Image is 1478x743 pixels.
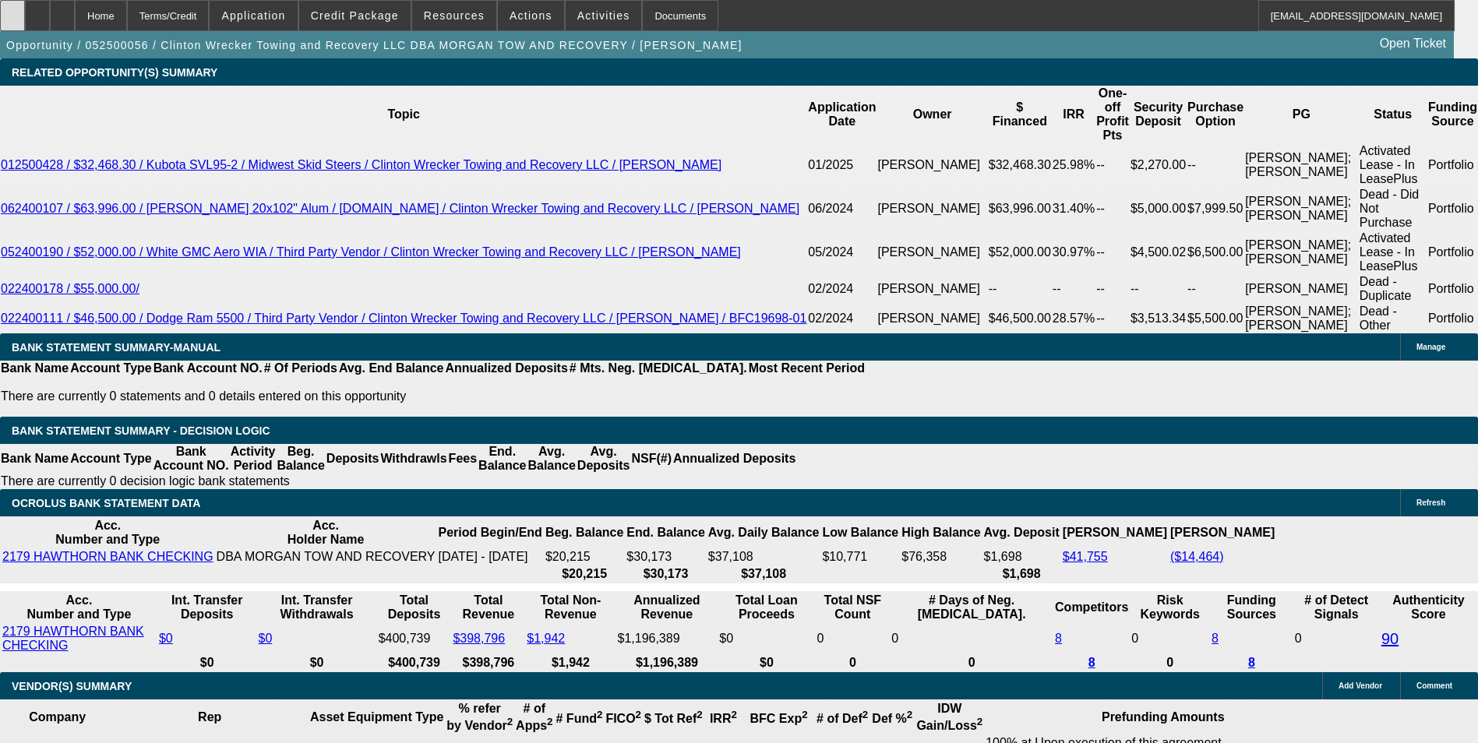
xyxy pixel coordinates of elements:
td: 01/2025 [807,143,877,187]
td: -- [1095,304,1130,333]
span: RELATED OPPORTUNITY(S) SUMMARY [12,66,217,79]
td: -- [1095,187,1130,231]
span: OCROLUS BANK STATEMENT DATA [12,497,200,509]
th: $30,173 [626,566,705,582]
td: $52,000.00 [988,231,1052,274]
th: $ Financed [988,86,1052,143]
th: $20,215 [545,566,624,582]
th: End. Balance [478,444,527,474]
th: # Mts. Neg. [MEDICAL_DATA]. [569,361,748,376]
td: $46,500.00 [988,304,1052,333]
td: $0 [718,624,814,653]
td: [PERSON_NAME]; [PERSON_NAME] [1244,143,1359,187]
th: High Balance [901,518,981,548]
a: $1,942 [527,632,565,645]
sup: 2 [547,716,552,727]
a: $41,755 [1063,550,1108,563]
td: $37,108 [707,549,820,565]
th: End. Balance [626,518,705,548]
th: 0 [1131,655,1209,671]
a: 062400107 / $63,996.00 / [PERSON_NAME] 20x102" Alum / [DOMAIN_NAME] / Clinton Wrecker Towing and ... [1,202,799,215]
td: Portfolio [1427,231,1478,274]
td: 0 [1294,624,1379,653]
span: Manage [1416,343,1445,351]
td: 0 [891,624,1053,653]
td: -- [988,274,1052,304]
a: ($14,464) [1170,550,1224,563]
th: Funding Sources [1211,593,1293,622]
span: Activities [577,9,630,22]
td: $2,270.00 [1130,143,1187,187]
td: -- [1052,274,1095,304]
th: IRR [1052,86,1095,143]
b: $ Tot Ref [644,712,703,725]
th: Total Deposits [378,593,451,622]
td: $400,739 [378,624,451,653]
th: # Of Periods [263,361,338,376]
a: 8 [1212,632,1219,645]
span: Credit Package [311,9,399,22]
a: 8 [1055,632,1062,645]
td: $6,500.00 [1187,231,1244,274]
td: Portfolio [1427,143,1478,187]
b: Prefunding Amounts [1102,710,1225,724]
th: # Days of Neg. [MEDICAL_DATA]. [891,593,1053,622]
button: Credit Package [299,1,411,30]
th: NSF(#) [630,444,672,474]
button: Application [210,1,297,30]
td: -- [1095,274,1130,304]
button: Resources [412,1,496,30]
a: $398,796 [453,632,505,645]
a: Open Ticket [1374,30,1452,57]
th: 0 [817,655,890,671]
span: Actions [510,9,552,22]
span: Opportunity / 052500056 / Clinton Wrecker Towing and Recovery LLC DBA MORGAN TOW AND RECOVERY / [... [6,39,743,51]
td: [PERSON_NAME] [877,231,987,274]
a: 8 [1248,656,1255,669]
a: 012500428 / $32,468.30 / Kubota SVL95-2 / Midwest Skid Steers / Clinton Wrecker Towing and Recove... [1,158,721,171]
th: $0 [718,655,814,671]
th: Fees [448,444,478,474]
td: $32,468.30 [988,143,1052,187]
a: 022400178 / $55,000.00/ [1,282,139,295]
th: Total Revenue [452,593,524,622]
td: $5,000.00 [1130,187,1187,231]
th: Risk Keywords [1131,593,1209,622]
span: BANK STATEMENT SUMMARY-MANUAL [12,341,220,354]
td: 30.97% [1052,231,1095,274]
td: Portfolio [1427,304,1478,333]
th: Acc. Number and Type [2,593,157,622]
b: # of Def [817,712,868,725]
a: $0 [259,632,273,645]
sup: 2 [907,709,912,720]
th: Total Non-Revenue [526,593,615,622]
td: $4,500.02 [1130,231,1187,274]
th: $400,739 [378,655,451,671]
span: Refresh [1416,498,1445,507]
th: Acc. Number and Type [2,518,214,548]
th: $1,698 [983,566,1060,582]
span: Bank Statement Summary - Decision Logic [12,424,270,437]
th: 0 [891,655,1053,671]
th: Annualized Deposits [672,444,796,474]
th: Security Deposit [1130,86,1187,143]
th: Int. Transfer Withdrawals [258,593,376,622]
b: FICO [605,712,641,725]
td: Dead - Duplicate [1359,274,1427,304]
th: Competitors [1054,593,1129,622]
sup: 2 [731,709,736,720]
th: Total Loan Proceeds [718,593,814,622]
sup: 2 [636,709,641,720]
sup: 2 [862,709,868,720]
td: $30,173 [626,549,705,565]
td: -- [1095,231,1130,274]
span: Resources [424,9,485,22]
b: # of Apps [516,702,552,732]
td: $1,698 [983,549,1060,565]
span: Add Vendor [1339,681,1382,690]
th: Status [1359,86,1427,143]
th: PG [1244,86,1359,143]
td: Portfolio [1427,274,1478,304]
td: -- [1187,143,1244,187]
a: 8 [1088,656,1095,669]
